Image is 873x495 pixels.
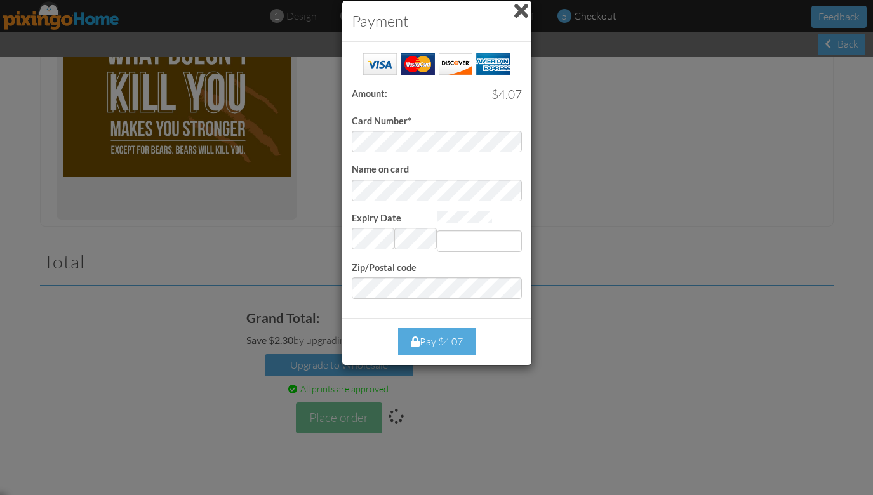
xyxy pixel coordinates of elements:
label: Zip/Postal code [352,261,417,275]
div: Pay $4.07 [398,328,476,355]
h3: Payment [352,10,522,32]
label: Card Number* [352,115,411,128]
label: Expiry Date [352,212,401,225]
label: Name on card [352,163,409,176]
